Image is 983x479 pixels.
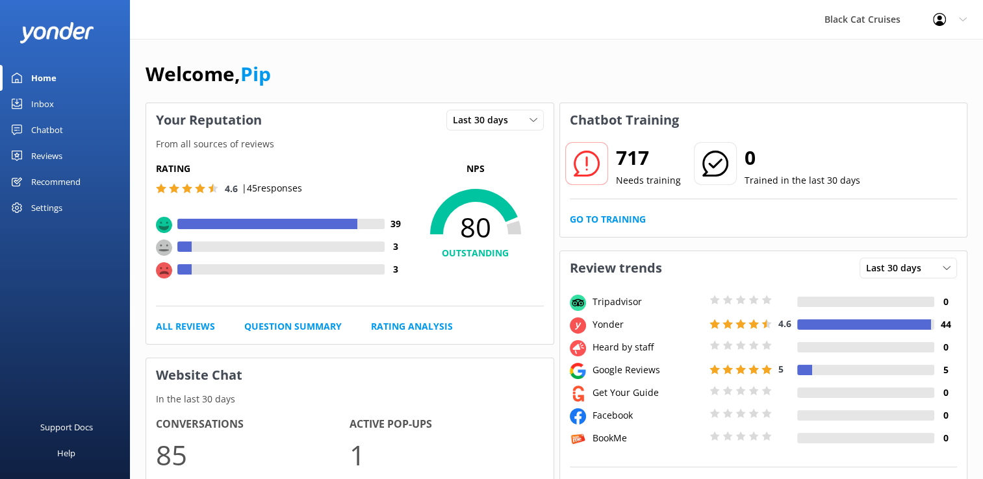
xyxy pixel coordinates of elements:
[560,103,689,137] h3: Chatbot Training
[407,211,544,243] span: 80
[745,142,860,173] h2: 0
[778,363,784,375] span: 5
[146,358,554,392] h3: Website Chat
[146,103,272,137] h3: Your Reputation
[57,440,75,466] div: Help
[570,212,646,227] a: Go to Training
[560,251,672,285] h3: Review trends
[242,181,302,195] p: | 45 responses
[146,137,554,151] p: From all sources of reviews
[589,386,706,400] div: Get Your Guide
[350,416,543,433] h4: Active Pop-ups
[934,295,957,309] h4: 0
[616,173,681,188] p: Needs training
[934,431,957,445] h4: 0
[156,433,350,476] p: 85
[385,217,407,231] h4: 39
[589,340,706,354] div: Heard by staff
[934,317,957,332] h4: 44
[934,340,957,354] h4: 0
[350,433,543,476] p: 1
[156,162,407,176] h5: Rating
[778,317,791,330] span: 4.6
[146,392,554,406] p: In the last 30 days
[589,363,706,377] div: Google Reviews
[19,22,94,43] img: yonder-white-logo.png
[589,431,706,445] div: BookMe
[385,239,407,254] h4: 3
[616,142,681,173] h2: 717
[385,262,407,276] h4: 3
[156,416,350,433] h4: Conversations
[745,173,860,188] p: Trained in the last 30 days
[589,295,706,309] div: Tripadvisor
[146,58,271,90] h1: Welcome,
[240,60,271,87] a: Pip
[31,195,62,221] div: Settings
[31,91,54,117] div: Inbox
[31,117,63,143] div: Chatbot
[31,169,81,195] div: Recommend
[934,363,957,377] h4: 5
[934,408,957,423] h4: 0
[407,246,544,260] h4: OUTSTANDING
[934,386,957,400] h4: 0
[407,162,544,176] p: NPS
[31,143,62,169] div: Reviews
[589,317,706,332] div: Yonder
[866,261,929,275] span: Last 30 days
[225,182,238,195] span: 4.6
[589,408,706,423] div: Facebook
[244,319,342,334] a: Question Summary
[31,65,57,91] div: Home
[371,319,453,334] a: Rating Analysis
[156,319,215,334] a: All Reviews
[40,414,93,440] div: Support Docs
[453,113,516,127] span: Last 30 days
